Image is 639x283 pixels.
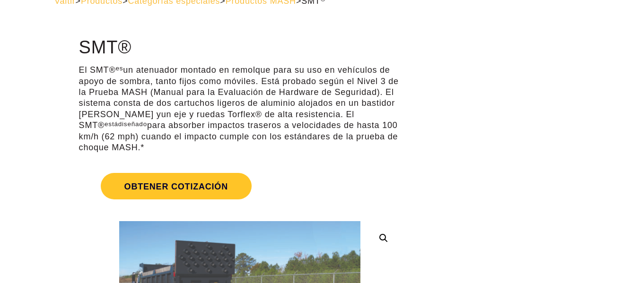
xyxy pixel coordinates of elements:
font: es [115,65,123,72]
font: está [105,120,118,128]
font: SMT® [79,37,131,57]
font: para absorber impactos traseros a velocidades de hasta 100 km/h (62 mph) cuando el impacto cumple... [79,120,398,152]
font: El SMT® [79,65,116,75]
a: Obtener cotización [79,162,401,211]
font: un atenuador montado en remolque para su uso en vehículos de apoyo de sombra, tanto fijos como mó... [79,65,399,119]
font: diseñado [118,120,147,128]
font: un eje y ruedas Torflex® de alta resistencia. El SMT® [79,110,355,130]
font: Obtener cotización [124,182,228,191]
